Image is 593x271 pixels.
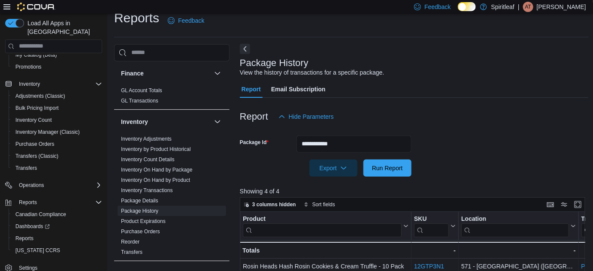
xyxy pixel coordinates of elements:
button: Reports [15,197,40,208]
div: SKU [414,215,449,223]
img: Cova [17,3,55,11]
button: Enter fullscreen [573,199,583,210]
button: Display options [559,199,569,210]
h3: Finance [121,69,144,78]
a: GL Transactions [121,98,158,104]
a: 12GTP3N1 [414,263,444,270]
a: Feedback [164,12,208,29]
span: Export [315,160,352,177]
div: - [461,245,576,256]
a: Inventory Adjustments [121,136,172,142]
span: Reports [12,233,102,244]
span: Washington CCRS [12,245,102,256]
span: [US_STATE] CCRS [15,247,60,254]
a: Inventory On Hand by Package [121,167,193,173]
div: Totals [242,245,408,256]
span: Run Report [372,164,403,172]
span: Inventory Count [12,115,102,125]
span: Operations [19,182,44,189]
span: Adjustments (Classic) [12,91,102,101]
div: Location [461,215,569,237]
h3: Inventory [121,117,148,126]
button: My Catalog (Beta) [9,49,106,61]
a: Dashboards [12,221,53,232]
span: Email Subscription [271,81,326,98]
button: Operations [2,179,106,191]
label: Package Id [240,139,269,146]
button: Export [309,160,357,177]
button: 3 columns hidden [240,199,300,210]
button: Transfers (Classic) [9,150,106,162]
a: My Catalog (Beta) [12,50,61,60]
span: My Catalog (Beta) [15,51,57,58]
span: Transfers (Classic) [15,153,58,160]
p: Showing 4 of 4 [240,187,589,196]
span: Reports [19,199,37,206]
a: Product Expirations [121,218,166,224]
span: Purchase Orders [12,139,102,149]
span: Purchase Orders [121,228,160,235]
div: Product [243,215,402,237]
div: Allen T [523,2,533,12]
span: Load All Apps in [GEOGRAPHIC_DATA] [24,19,102,36]
span: Feedback [424,3,451,11]
a: Transfers [121,249,142,255]
span: Bulk Pricing Import [15,105,59,111]
button: Operations [15,180,48,190]
button: Finance [121,69,211,78]
span: Report [242,81,261,98]
button: SKU [414,215,456,237]
span: Inventory Manager (Classic) [15,129,80,135]
span: Product Expirations [121,218,166,225]
a: Inventory Count Details [121,157,175,163]
span: Transfers [12,163,102,173]
a: Canadian Compliance [12,209,70,220]
a: Inventory Transactions [121,187,173,193]
button: Adjustments (Classic) [9,90,106,102]
h1: Reports [114,9,159,27]
span: Bulk Pricing Import [12,103,102,113]
a: Bulk Pricing Import [12,103,62,113]
span: Package Details [121,197,158,204]
span: Transfers (Classic) [12,151,102,161]
span: Inventory On Hand by Product [121,177,190,184]
button: Inventory [212,117,223,127]
button: Product [243,215,408,237]
a: Inventory On Hand by Product [121,177,190,183]
span: My Catalog (Beta) [12,50,102,60]
div: Inventory [114,134,230,261]
span: Package History [121,208,158,214]
a: GL Account Totals [121,87,162,93]
button: Inventory Count [9,114,106,126]
span: GL Transactions [121,97,158,104]
span: Inventory Count Details [121,156,175,163]
span: Promotions [12,62,102,72]
div: Finance [114,85,230,109]
a: Transfers [12,163,40,173]
button: Bulk Pricing Import [9,102,106,114]
button: Run Report [363,160,411,177]
a: Package Details [121,198,158,204]
p: [PERSON_NAME] [537,2,586,12]
span: Purchase Orders [15,141,54,148]
a: [US_STATE] CCRS [12,245,64,256]
button: Finance [212,68,223,78]
a: Inventory by Product Historical [121,146,191,152]
span: Promotions [15,63,42,70]
span: Inventory Manager (Classic) [12,127,102,137]
div: Location [461,215,569,223]
span: AT [525,2,531,12]
span: Inventory by Product Historical [121,146,191,153]
button: Hide Parameters [275,108,337,125]
a: Reorder [121,239,139,245]
span: Inventory [15,79,102,89]
span: Reorder [121,238,139,245]
a: Adjustments (Classic) [12,91,69,101]
button: Promotions [9,61,106,73]
a: Package History [121,208,158,214]
span: 3 columns hidden [252,201,296,208]
a: Reports [12,233,37,244]
button: Inventory [121,117,211,126]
